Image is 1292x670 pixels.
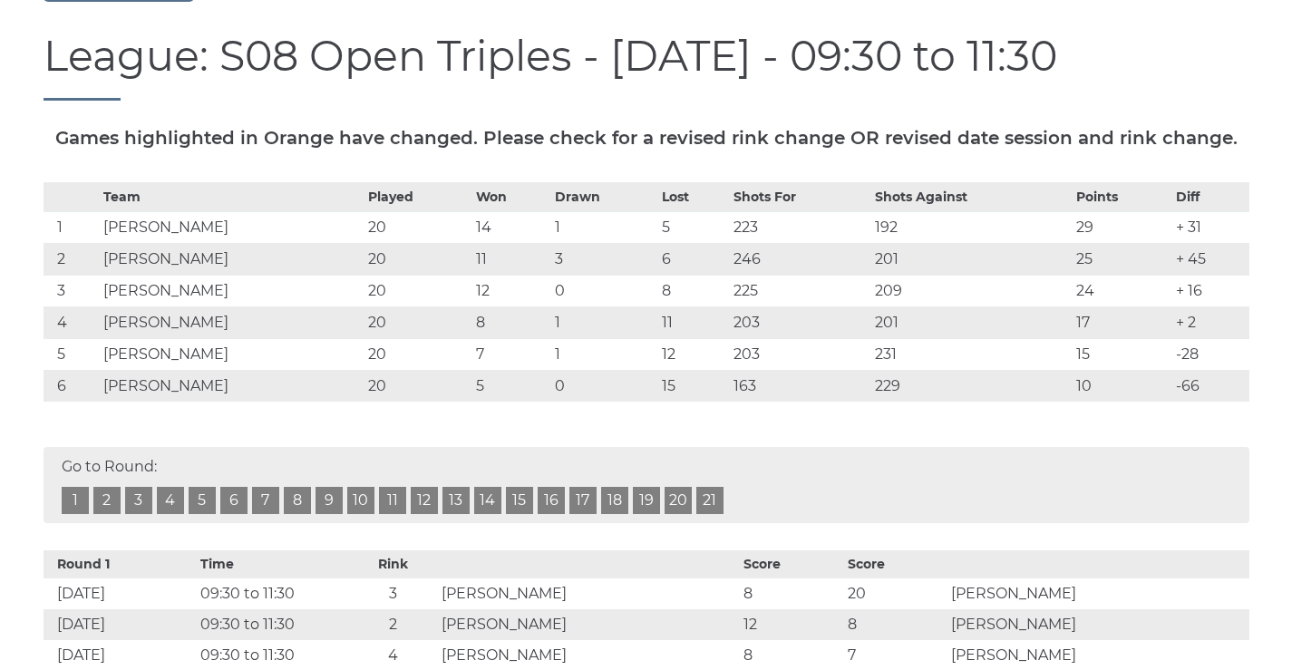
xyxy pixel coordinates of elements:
td: [PERSON_NAME] [99,370,364,402]
td: 6 [44,370,99,402]
td: 15 [657,370,729,402]
td: + 45 [1171,243,1248,275]
td: 2 [349,609,437,640]
td: [DATE] [44,609,197,640]
a: 11 [379,487,406,514]
td: [PERSON_NAME] [99,243,364,275]
td: [PERSON_NAME] [99,338,364,370]
td: 6 [657,243,729,275]
td: 3 [550,243,658,275]
td: 2 [44,243,99,275]
th: Drawn [550,182,658,211]
td: 12 [471,275,550,306]
td: 203 [729,338,870,370]
td: [PERSON_NAME] [99,275,364,306]
th: Score [843,550,947,578]
a: 15 [506,487,533,514]
td: 17 [1072,306,1172,338]
td: 0 [550,370,658,402]
td: 10 [1072,370,1172,402]
td: + 16 [1171,275,1248,306]
a: 16 [538,487,565,514]
td: 229 [870,370,1071,402]
a: 3 [125,487,152,514]
td: 5 [471,370,550,402]
td: 5 [44,338,99,370]
a: 14 [474,487,501,514]
td: 20 [364,306,471,338]
td: 14 [471,211,550,243]
td: 8 [739,578,843,609]
td: 12 [739,609,843,640]
td: 29 [1072,211,1172,243]
td: 20 [364,338,471,370]
a: 6 [220,487,248,514]
td: 225 [729,275,870,306]
td: 163 [729,370,870,402]
a: 13 [442,487,470,514]
th: Team [99,182,364,211]
a: 2 [93,487,121,514]
a: 1 [62,487,89,514]
th: Rink [349,550,437,578]
td: 1 [550,338,658,370]
th: Played [364,182,471,211]
h1: League: S08 Open Triples - [DATE] - 09:30 to 11:30 [44,34,1249,101]
td: [PERSON_NAME] [437,609,739,640]
th: Round 1 [44,550,197,578]
td: 4 [44,306,99,338]
td: 203 [729,306,870,338]
td: 20 [364,243,471,275]
a: 9 [316,487,343,514]
td: 25 [1072,243,1172,275]
td: 20 [843,578,947,609]
a: 12 [411,487,438,514]
td: 8 [843,609,947,640]
a: 4 [157,487,184,514]
a: 7 [252,487,279,514]
td: 3 [44,275,99,306]
th: Lost [657,182,729,211]
td: -28 [1171,338,1248,370]
td: 7 [471,338,550,370]
a: 20 [665,487,692,514]
td: 15 [1072,338,1172,370]
a: 17 [569,487,597,514]
td: + 2 [1171,306,1248,338]
td: 8 [471,306,550,338]
a: 10 [347,487,374,514]
a: 19 [633,487,660,514]
td: 20 [364,275,471,306]
td: 0 [550,275,658,306]
td: 12 [657,338,729,370]
td: 1 [550,211,658,243]
td: 192 [870,211,1071,243]
a: 5 [189,487,216,514]
a: 21 [696,487,724,514]
td: [PERSON_NAME] [437,578,739,609]
td: 223 [729,211,870,243]
th: Time [196,550,349,578]
th: Shots For [729,182,870,211]
td: 246 [729,243,870,275]
td: 09:30 to 11:30 [196,578,349,609]
td: 20 [364,370,471,402]
td: 201 [870,306,1071,338]
div: Go to Round: [44,447,1249,523]
th: Shots Against [870,182,1071,211]
td: [PERSON_NAME] [99,306,364,338]
td: 1 [550,306,658,338]
td: 11 [657,306,729,338]
td: 09:30 to 11:30 [196,609,349,640]
th: Won [471,182,550,211]
td: 209 [870,275,1071,306]
td: [DATE] [44,578,197,609]
td: 11 [471,243,550,275]
td: + 31 [1171,211,1248,243]
td: 201 [870,243,1071,275]
td: 5 [657,211,729,243]
td: 1 [44,211,99,243]
td: [PERSON_NAME] [947,578,1248,609]
td: 24 [1072,275,1172,306]
th: Score [739,550,843,578]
